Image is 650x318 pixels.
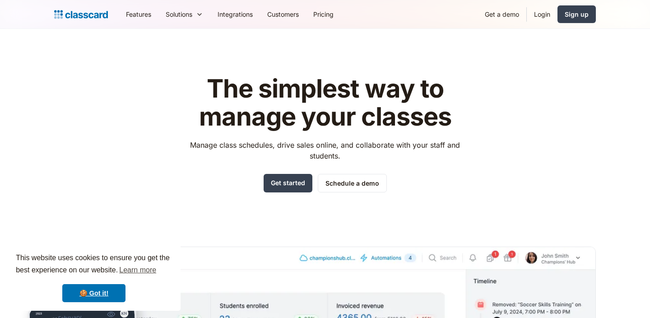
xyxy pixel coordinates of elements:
[158,4,210,24] div: Solutions
[318,174,387,192] a: Schedule a demo
[527,4,557,24] a: Login
[166,9,192,19] div: Solutions
[54,8,108,21] a: Logo
[478,4,526,24] a: Get a demo
[182,75,469,131] h1: The simplest way to manage your classes
[260,4,306,24] a: Customers
[7,244,181,311] div: cookieconsent
[565,9,589,19] div: Sign up
[210,4,260,24] a: Integrations
[182,140,469,161] p: Manage class schedules, drive sales online, and collaborate with your staff and students.
[557,5,596,23] a: Sign up
[306,4,341,24] a: Pricing
[264,174,312,192] a: Get started
[62,284,125,302] a: dismiss cookie message
[16,253,172,277] span: This website uses cookies to ensure you get the best experience on our website.
[118,263,158,277] a: learn more about cookies
[119,4,158,24] a: Features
